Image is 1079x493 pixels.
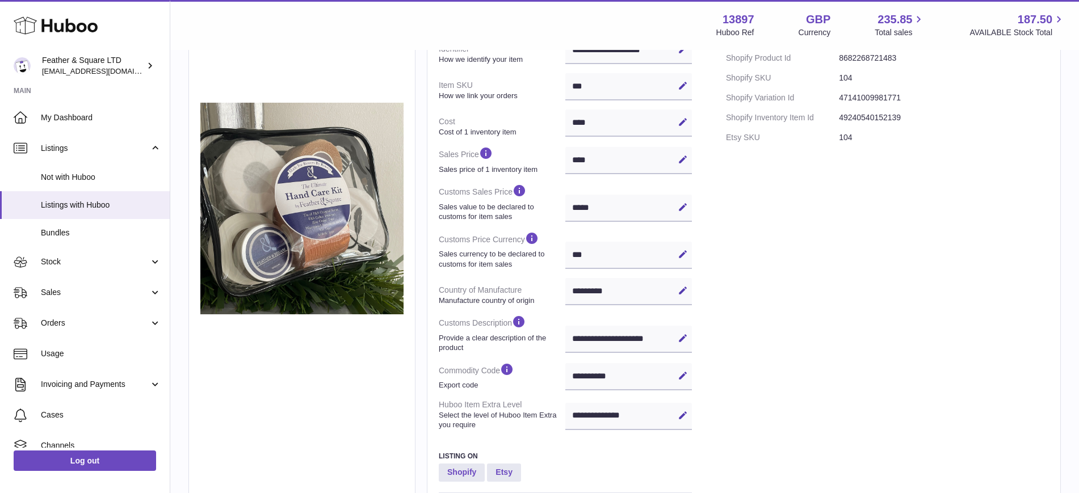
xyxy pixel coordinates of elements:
[439,296,562,306] strong: Manufacture country of origin
[439,410,562,430] strong: Select the level of Huboo Item Extra you require
[969,27,1065,38] span: AVAILABLE Stock Total
[41,200,161,210] span: Listings with Huboo
[723,12,754,27] strong: 13897
[41,143,149,154] span: Listings
[41,287,149,298] span: Sales
[14,450,156,471] a: Log out
[439,357,565,395] dt: Commodity Code
[14,57,31,74] img: internalAdmin-13897@internal.huboo.com
[1018,12,1052,27] span: 187.50
[41,172,161,183] span: Not with Huboo
[200,103,404,314] img: il_fullxfull.5603997955_dj5x.jpg
[878,12,912,27] span: 235.85
[439,141,565,179] dt: Sales Price
[839,48,1049,68] dd: 8682268721483
[839,88,1049,108] dd: 47141009981771
[799,27,831,38] div: Currency
[875,27,925,38] span: Total sales
[439,112,565,141] dt: Cost
[969,12,1065,38] a: 187.50 AVAILABLE Stock Total
[41,227,161,238] span: Bundles
[716,27,754,38] div: Huboo Ref
[439,127,562,137] strong: Cost of 1 inventory item
[439,310,565,357] dt: Customs Description
[726,88,839,108] dt: Shopify Variation Id
[439,75,565,105] dt: Item SKU
[875,12,925,38] a: 235.85 Total sales
[439,39,565,69] dt: Identifier
[439,280,565,310] dt: Country of Manufacture
[41,348,161,359] span: Usage
[839,108,1049,128] dd: 49240540152139
[806,12,830,27] strong: GBP
[487,463,521,482] strong: Etsy
[726,68,839,88] dt: Shopify SKU
[41,410,161,420] span: Cases
[439,165,562,175] strong: Sales price of 1 inventory item
[41,440,161,451] span: Channels
[439,54,562,65] strong: How we identify your item
[439,91,562,101] strong: How we link your orders
[839,68,1049,88] dd: 104
[839,128,1049,148] dd: 104
[439,226,565,273] dt: Customs Price Currency
[439,333,562,353] strong: Provide a clear description of the product
[439,463,485,482] strong: Shopify
[439,395,565,435] dt: Huboo Item Extra Level
[726,128,839,148] dt: Etsy SKU
[41,379,149,390] span: Invoicing and Payments
[726,108,839,128] dt: Shopify Inventory Item Id
[439,179,565,226] dt: Customs Sales Price
[42,66,167,75] span: [EMAIL_ADDRESS][DOMAIN_NAME]
[726,48,839,68] dt: Shopify Product Id
[439,249,562,269] strong: Sales currency to be declared to customs for item sales
[41,256,149,267] span: Stock
[41,318,149,328] span: Orders
[41,112,161,123] span: My Dashboard
[439,380,562,390] strong: Export code
[439,202,562,222] strong: Sales value to be declared to customs for item sales
[42,55,144,77] div: Feather & Square LTD
[439,452,692,461] h3: Listing On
